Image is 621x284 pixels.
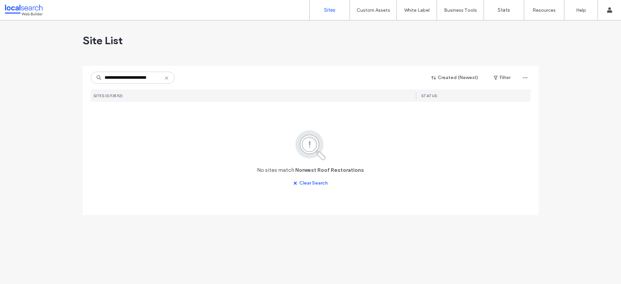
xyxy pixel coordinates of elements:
button: Clear Search [287,178,334,189]
label: Resources [533,7,556,13]
img: search.svg [286,129,335,161]
label: Custom Assets [357,7,390,13]
label: Help [576,7,586,13]
label: Business Tools [444,7,477,13]
span: SITES (0/13592) [94,93,123,98]
span: STATUS [421,93,437,98]
button: Created (Newest) [426,72,484,83]
button: Filter [487,72,517,83]
label: Stats [498,7,510,13]
label: Sites [324,7,335,13]
span: No sites match [257,166,294,174]
label: White Label [404,7,430,13]
span: Norwest Roof Restorations [295,166,364,174]
span: Site List [83,34,123,47]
